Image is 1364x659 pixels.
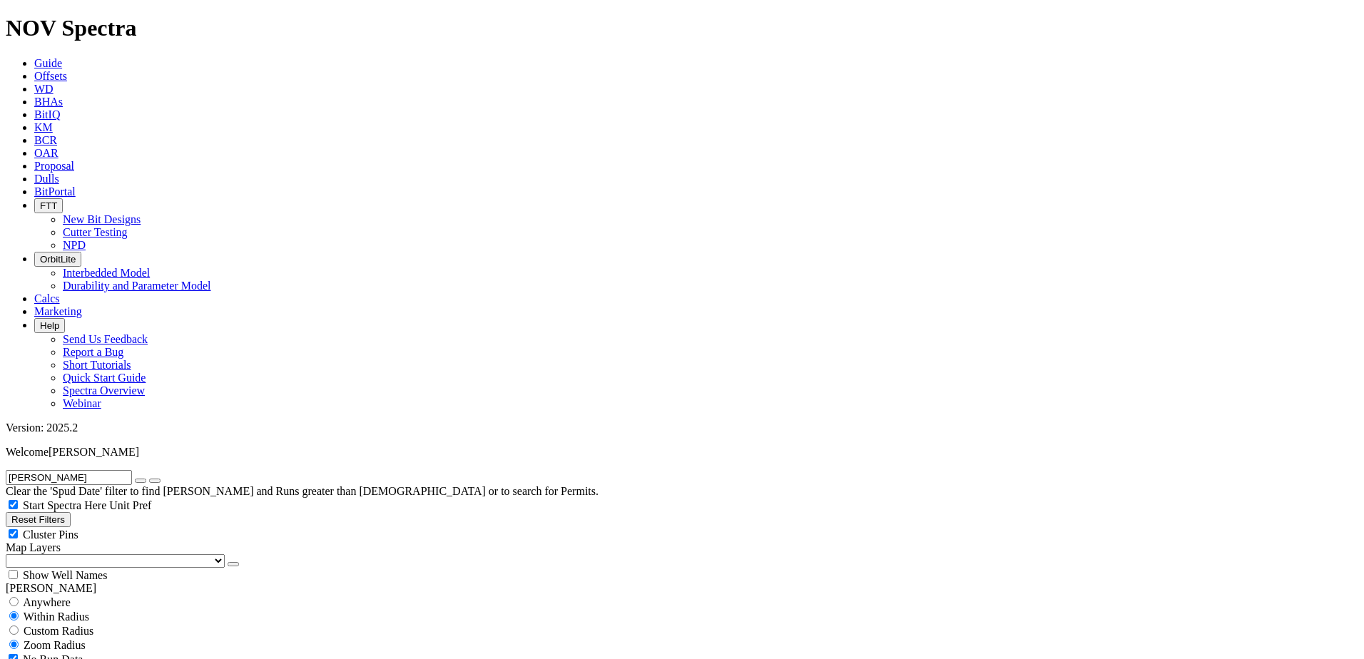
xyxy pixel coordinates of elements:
a: Send Us Feedback [63,333,148,345]
div: [PERSON_NAME] [6,582,1358,595]
a: Report a Bug [63,346,123,358]
a: BitIQ [34,108,60,121]
a: Short Tutorials [63,359,131,371]
p: Welcome [6,446,1358,459]
span: Clear the 'Spud Date' filter to find [PERSON_NAME] and Runs greater than [DEMOGRAPHIC_DATA] or to... [6,485,599,497]
a: BitPortal [34,185,76,198]
input: Search [6,470,132,485]
a: Quick Start Guide [63,372,146,384]
div: Version: 2025.2 [6,422,1358,434]
a: Guide [34,57,62,69]
a: Proposal [34,160,74,172]
a: NPD [63,239,86,251]
a: BHAs [34,96,63,108]
button: Help [34,318,65,333]
button: OrbitLite [34,252,81,267]
a: Cutter Testing [63,226,128,238]
span: Show Well Names [23,569,107,581]
a: Webinar [63,397,101,409]
span: FTT [40,200,57,211]
a: Calcs [34,292,60,305]
a: KM [34,121,53,133]
a: Offsets [34,70,67,82]
input: Start Spectra Here [9,500,18,509]
span: Start Spectra Here [23,499,106,511]
h1: NOV Spectra [6,15,1358,41]
button: Reset Filters [6,512,71,527]
a: Durability and Parameter Model [63,280,211,292]
a: BCR [34,134,57,146]
span: Anywhere [23,596,71,608]
a: OAR [34,147,58,159]
span: Zoom Radius [24,639,86,651]
a: WD [34,83,54,95]
span: Unit Pref [109,499,151,511]
a: Interbedded Model [63,267,150,279]
span: Help [40,320,59,331]
span: OrbitLite [40,254,76,265]
a: Marketing [34,305,82,317]
span: Within Radius [24,611,89,623]
a: Spectra Overview [63,384,145,397]
span: Custom Radius [24,625,93,637]
span: [PERSON_NAME] [49,446,139,458]
span: Cluster Pins [23,528,78,541]
span: Map Layers [6,541,61,553]
a: New Bit Designs [63,213,141,225]
a: Dulls [34,173,59,185]
button: FTT [34,198,63,213]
